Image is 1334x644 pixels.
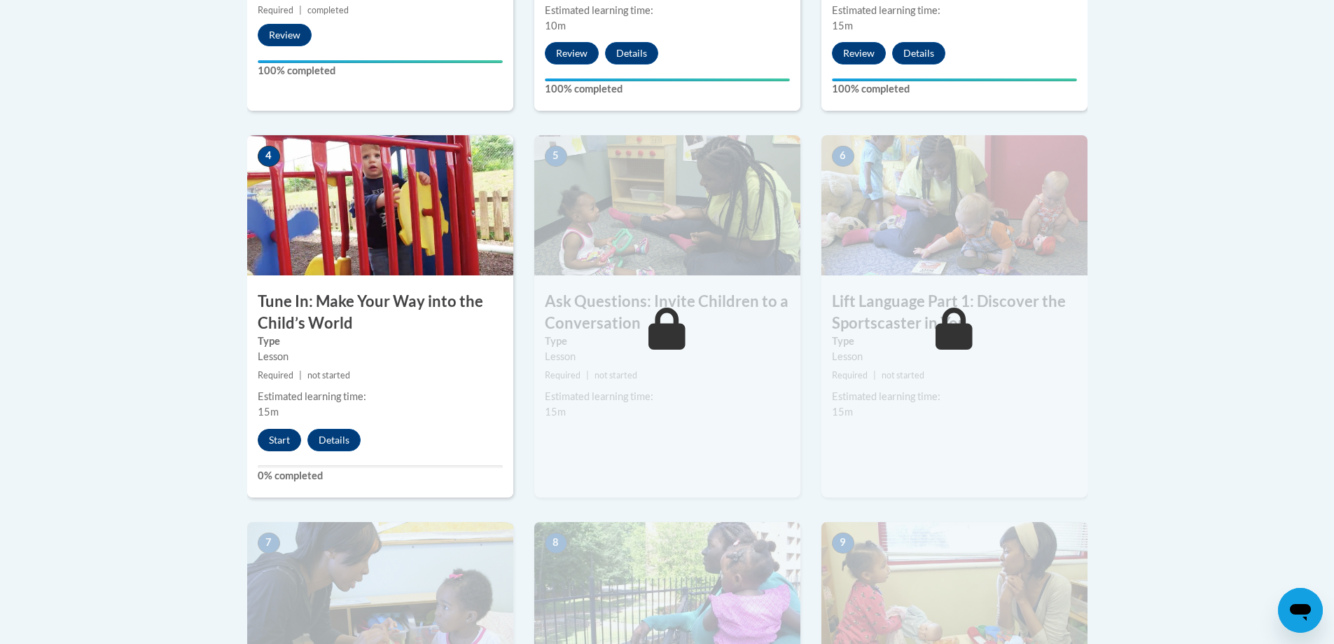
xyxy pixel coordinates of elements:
span: | [873,370,876,381]
span: | [586,370,589,381]
button: Details [892,42,945,64]
div: Estimated learning time: [545,389,790,404]
span: 6 [832,146,854,167]
span: 15m [258,406,279,418]
span: 9 [832,533,854,554]
h3: Ask Questions: Invite Children to a Conversation [534,291,800,334]
label: Type [258,334,503,349]
button: Review [545,42,599,64]
button: Review [832,42,886,64]
span: not started [595,370,637,381]
label: Type [832,334,1077,349]
div: Lesson [258,349,503,364]
span: not started [307,370,350,381]
label: 0% completed [258,468,503,484]
span: 15m [545,406,566,418]
label: Type [545,334,790,349]
span: Required [545,370,581,381]
div: Estimated learning time: [832,3,1077,18]
button: Details [605,42,658,64]
span: not started [882,370,924,381]
span: Required [258,5,293,15]
img: Course Image [534,135,800,275]
span: | [299,370,302,381]
label: 100% completed [258,63,503,78]
span: Required [832,370,868,381]
div: Estimated learning time: [545,3,790,18]
span: 7 [258,533,280,554]
span: 10m [545,20,566,32]
button: Review [258,24,312,46]
div: Lesson [832,349,1077,364]
button: Start [258,429,301,451]
button: Details [307,429,361,451]
img: Course Image [247,135,513,275]
span: 5 [545,146,567,167]
div: Your progress [258,60,503,63]
span: 8 [545,533,567,554]
div: Estimated learning time: [832,389,1077,404]
div: Your progress [545,78,790,81]
h3: Lift Language Part 1: Discover the Sportscaster in You [821,291,1088,334]
img: Course Image [821,135,1088,275]
iframe: Button to launch messaging window [1278,588,1323,633]
h3: Tune In: Make Your Way into the Child’s World [247,291,513,334]
span: | [299,5,302,15]
div: Your progress [832,78,1077,81]
label: 100% completed [832,81,1077,97]
span: 4 [258,146,280,167]
span: completed [307,5,349,15]
span: 15m [832,406,853,418]
label: 100% completed [545,81,790,97]
div: Estimated learning time: [258,389,503,404]
div: Lesson [545,349,790,364]
span: Required [258,370,293,381]
span: 15m [832,20,853,32]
